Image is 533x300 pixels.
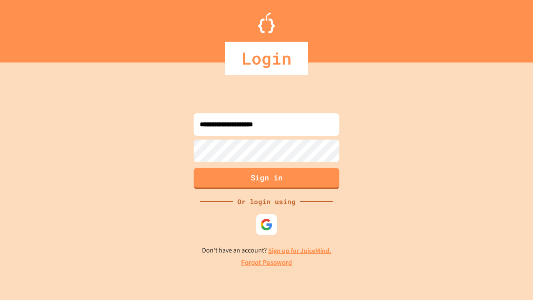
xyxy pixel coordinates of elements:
a: Sign up for JuiceMind. [268,246,331,255]
img: Logo.svg [258,12,275,33]
div: Or login using [233,197,300,207]
p: Don't have an account? [202,245,331,256]
a: Forgot Password [241,258,292,268]
button: Sign in [194,168,339,189]
img: google-icon.svg [260,218,273,231]
div: Login [225,42,308,75]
